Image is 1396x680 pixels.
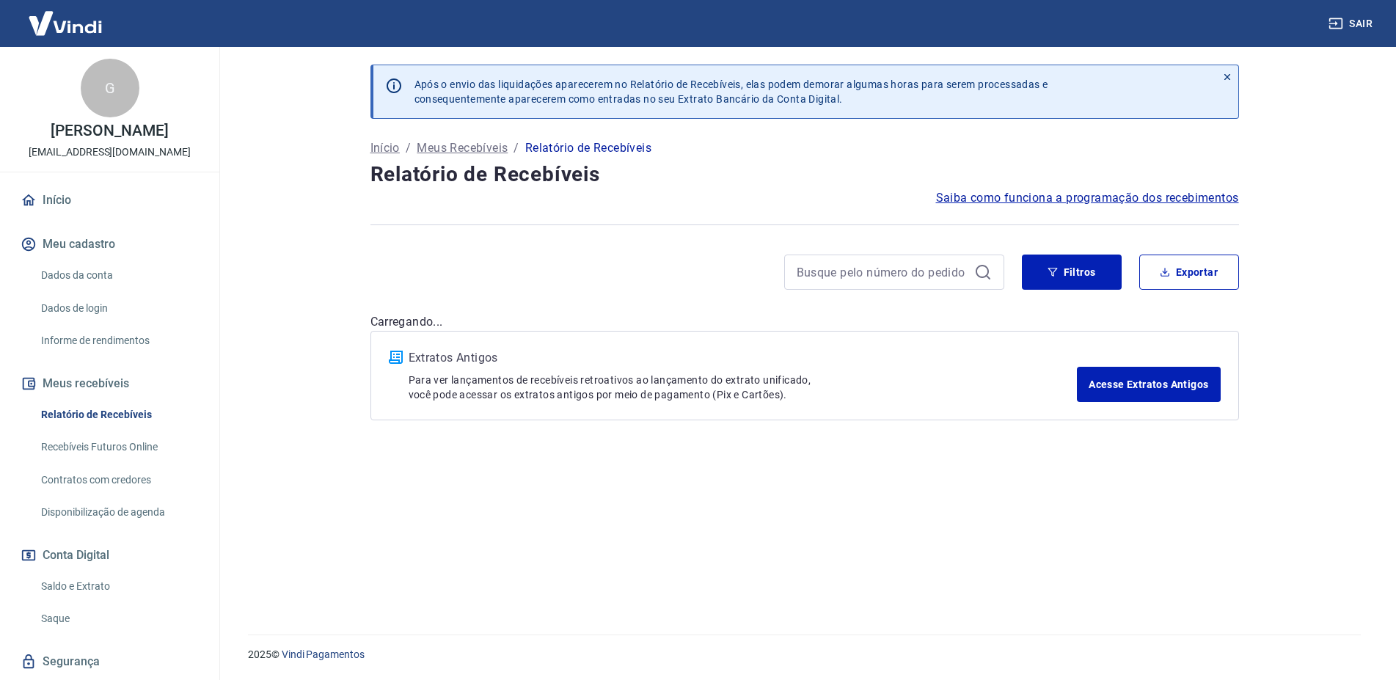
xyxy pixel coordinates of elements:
[35,465,202,495] a: Contratos com credores
[1022,255,1122,290] button: Filtros
[18,184,202,216] a: Início
[35,604,202,634] a: Saque
[35,326,202,356] a: Informe de rendimentos
[936,189,1239,207] a: Saiba como funciona a programação dos recebimentos
[51,123,168,139] p: [PERSON_NAME]
[406,139,411,157] p: /
[370,160,1239,189] h4: Relatório de Recebíveis
[35,432,202,462] a: Recebíveis Futuros Online
[35,571,202,602] a: Saldo e Extrato
[81,59,139,117] div: G
[370,139,400,157] a: Início
[409,349,1078,367] p: Extratos Antigos
[248,647,1361,662] p: 2025 ©
[282,648,365,660] a: Vindi Pagamentos
[18,646,202,678] a: Segurança
[1077,367,1220,402] a: Acesse Extratos Antigos
[1326,10,1378,37] button: Sair
[1139,255,1239,290] button: Exportar
[797,261,968,283] input: Busque pelo número do pedido
[35,293,202,323] a: Dados de login
[35,400,202,430] a: Relatório de Recebíveis
[417,139,508,157] a: Meus Recebíveis
[35,497,202,527] a: Disponibilização de agenda
[514,139,519,157] p: /
[525,139,651,157] p: Relatório de Recebíveis
[18,1,113,45] img: Vindi
[35,260,202,290] a: Dados da conta
[370,313,1239,331] p: Carregando...
[18,539,202,571] button: Conta Digital
[18,368,202,400] button: Meus recebíveis
[389,351,403,364] img: ícone
[18,228,202,260] button: Meu cadastro
[414,77,1048,106] p: Após o envio das liquidações aparecerem no Relatório de Recebíveis, elas podem demorar algumas ho...
[29,145,191,160] p: [EMAIL_ADDRESS][DOMAIN_NAME]
[409,373,1078,402] p: Para ver lançamentos de recebíveis retroativos ao lançamento do extrato unificado, você pode aces...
